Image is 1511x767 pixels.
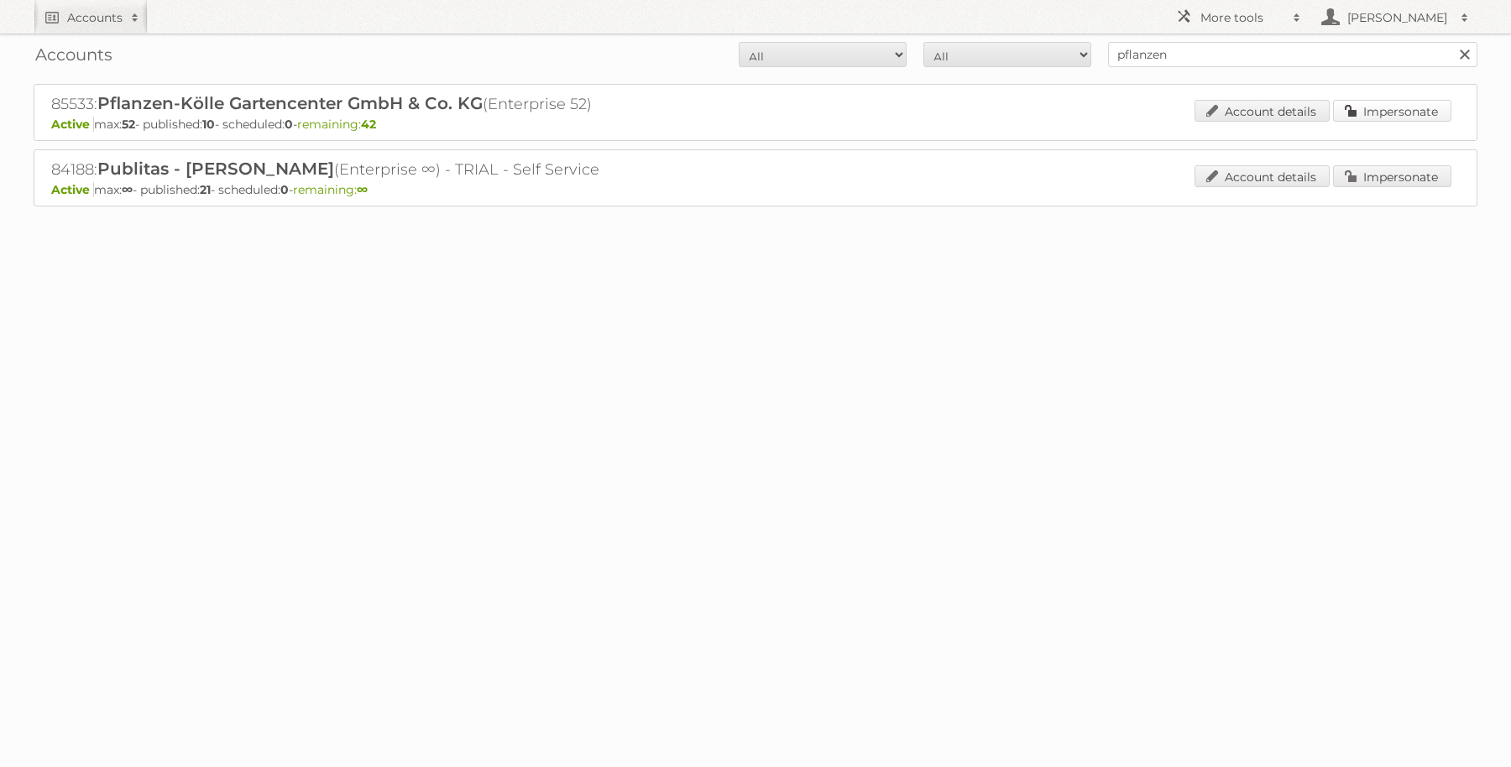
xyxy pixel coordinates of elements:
strong: 21 [200,182,211,197]
h2: More tools [1200,9,1284,26]
strong: ∞ [357,182,368,197]
h2: 84188: (Enterprise ∞) - TRIAL - Self Service [51,159,639,180]
span: Pflanzen-Kölle Gartencenter GmbH & Co. KG [97,93,483,113]
strong: 10 [202,117,215,132]
strong: 0 [280,182,289,197]
strong: 42 [361,117,376,132]
a: Account details [1195,165,1330,187]
a: Impersonate [1333,100,1451,122]
p: max: - published: - scheduled: - [51,117,1460,132]
span: Active [51,117,94,132]
h2: Accounts [67,9,123,26]
span: remaining: [297,117,376,132]
strong: 0 [285,117,293,132]
h2: [PERSON_NAME] [1343,9,1452,26]
span: remaining: [293,182,368,197]
span: Publitas - [PERSON_NAME] [97,159,334,179]
h2: 85533: (Enterprise 52) [51,93,639,115]
a: Account details [1195,100,1330,122]
p: max: - published: - scheduled: - [51,182,1460,197]
span: Active [51,182,94,197]
a: Impersonate [1333,165,1451,187]
strong: ∞ [122,182,133,197]
strong: 52 [122,117,135,132]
